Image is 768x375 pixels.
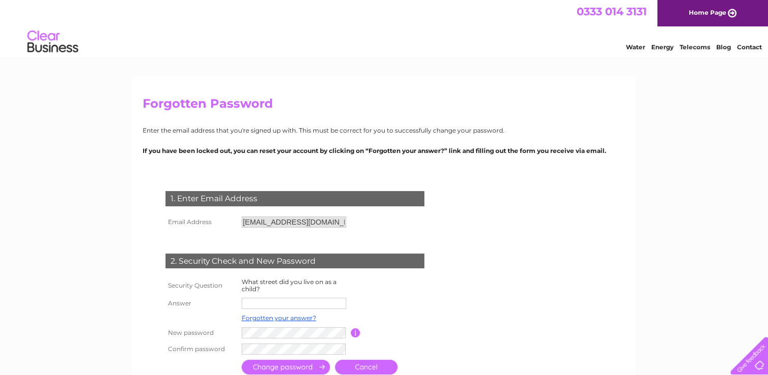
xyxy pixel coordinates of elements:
th: Email Address [163,214,239,230]
a: Water [626,43,645,51]
div: 2. Security Check and New Password [165,254,424,269]
th: Answer [163,295,239,311]
a: Forgotten your answer? [242,314,316,322]
a: Contact [737,43,762,51]
p: Enter the email address that you're signed up with. This must be correct for you to successfully ... [143,126,626,135]
div: Clear Business is a trading name of Verastar Limited (registered in [GEOGRAPHIC_DATA] No. 3667643... [145,6,624,49]
p: If you have been locked out, you can reset your account by clicking on “Forgotten your answer?” l... [143,146,626,155]
a: Telecoms [680,43,710,51]
div: 1. Enter Email Address [165,191,424,206]
th: Security Question [163,276,239,295]
a: Blog [716,43,731,51]
a: Cancel [335,360,397,374]
img: logo.png [27,26,79,57]
label: What street did you live on as a child? [242,278,337,293]
th: Confirm password [163,341,239,357]
th: New password [163,325,239,341]
h2: Forgotten Password [143,97,626,116]
a: 0333 014 3131 [577,5,647,18]
input: Submit [242,360,330,374]
input: Information [351,328,360,337]
a: Energy [651,43,674,51]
